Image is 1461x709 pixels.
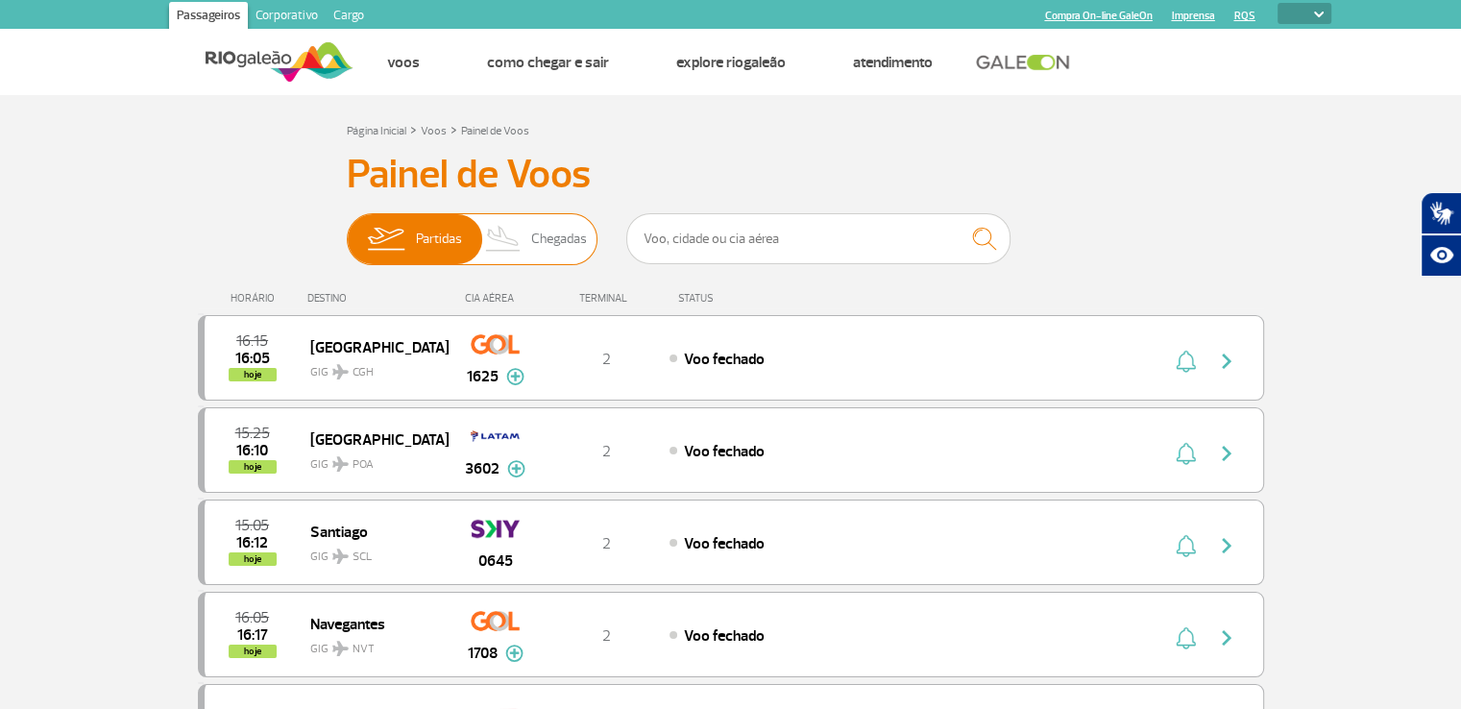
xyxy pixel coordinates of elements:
span: Partidas [416,214,462,264]
span: Voo fechado [684,626,765,646]
span: [GEOGRAPHIC_DATA] [310,427,433,452]
a: Voos [387,53,420,72]
img: sino-painel-voo.svg [1176,442,1196,465]
a: Compra On-line GaleOn [1045,10,1153,22]
a: Passageiros [169,2,248,33]
span: hoje [229,552,277,566]
img: destiny_airplane.svg [332,549,349,564]
span: 3602 [465,457,499,480]
img: mais-info-painel-voo.svg [506,368,524,385]
a: Imprensa [1172,10,1215,22]
a: Cargo [326,2,372,33]
span: POA [353,456,374,474]
span: 2 [602,534,611,553]
img: destiny_airplane.svg [332,641,349,656]
img: destiny_airplane.svg [332,364,349,379]
span: 2 [602,442,611,461]
img: sino-painel-voo.svg [1176,534,1196,557]
span: GIG [310,354,433,381]
span: Voo fechado [684,442,765,461]
a: RQS [1234,10,1255,22]
a: Voos [421,124,447,138]
img: sino-painel-voo.svg [1176,626,1196,649]
span: Voo fechado [684,534,765,553]
span: 2025-08-24 16:05:00 [235,352,270,365]
span: SCL [353,549,372,566]
span: Navegantes [310,611,433,636]
span: GIG [310,446,433,474]
img: seta-direita-painel-voo.svg [1215,626,1238,649]
a: Página Inicial [347,124,406,138]
img: seta-direita-painel-voo.svg [1215,350,1238,373]
a: > [450,118,457,140]
div: Plugin de acessibilidade da Hand Talk. [1421,192,1461,277]
div: STATUS [669,292,825,305]
span: 1625 [467,365,499,388]
img: seta-direita-painel-voo.svg [1215,534,1238,557]
a: > [410,118,417,140]
img: slider-embarque [355,214,416,264]
a: Como chegar e sair [487,53,609,72]
span: 2025-08-24 16:12:00 [236,536,268,550]
span: 2025-08-24 16:10:00 [236,444,268,457]
span: Voo fechado [684,350,765,369]
span: GIG [310,630,433,658]
span: hoje [229,460,277,474]
span: 2025-08-24 15:05:00 [235,519,269,532]
span: 1708 [468,642,498,665]
div: CIA AÉREA [448,292,544,305]
span: 0645 [478,550,513,573]
span: [GEOGRAPHIC_DATA] [310,334,433,359]
img: slider-desembarque [475,214,532,264]
img: sino-painel-voo.svg [1176,350,1196,373]
a: Corporativo [248,2,326,33]
span: hoje [229,368,277,381]
span: NVT [353,641,375,658]
img: mais-info-painel-voo.svg [505,645,524,662]
a: Atendimento [853,53,933,72]
span: CGH [353,364,374,381]
span: 2 [602,350,611,369]
button: Abrir recursos assistivos. [1421,234,1461,277]
a: Explore RIOgaleão [676,53,786,72]
span: 2025-08-24 15:25:00 [235,427,270,440]
span: 2025-08-24 16:05:00 [235,611,269,624]
span: Santiago [310,519,433,544]
div: DESTINO [307,292,448,305]
span: GIG [310,538,433,566]
span: 2025-08-24 16:15:00 [236,334,268,348]
h3: Painel de Voos [347,151,1115,199]
img: destiny_airplane.svg [332,456,349,472]
span: 2 [602,626,611,646]
span: hoje [229,645,277,658]
input: Voo, cidade ou cia aérea [626,213,1011,264]
span: 2025-08-24 16:17:00 [237,628,268,642]
span: Chegadas [531,214,587,264]
div: TERMINAL [544,292,669,305]
img: mais-info-painel-voo.svg [507,460,525,477]
a: Painel de Voos [461,124,529,138]
button: Abrir tradutor de língua de sinais. [1421,192,1461,234]
div: HORÁRIO [204,292,308,305]
img: seta-direita-painel-voo.svg [1215,442,1238,465]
